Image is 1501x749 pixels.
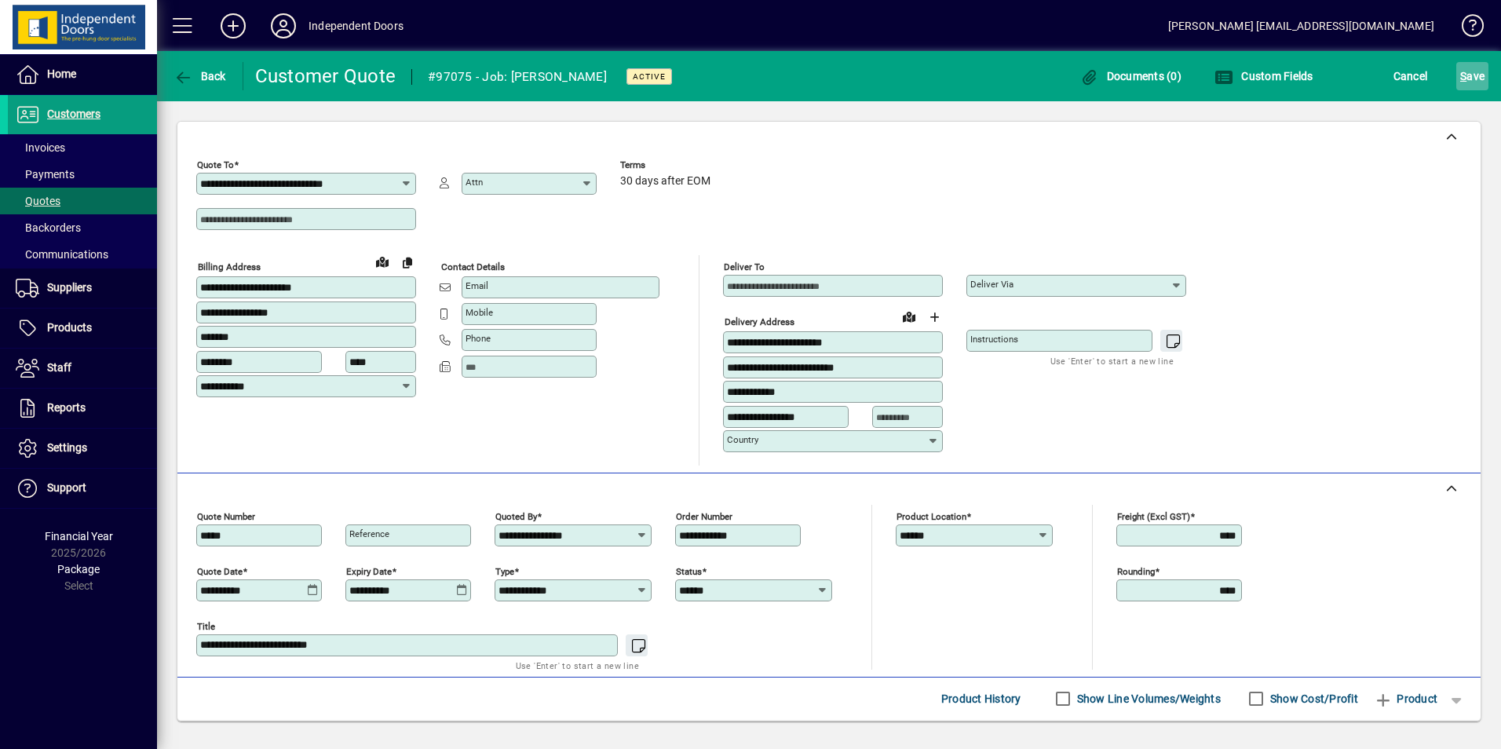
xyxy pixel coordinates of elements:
[8,161,157,188] a: Payments
[197,510,255,521] mat-label: Quote number
[1456,62,1488,90] button: Save
[941,686,1021,711] span: Product History
[516,656,639,674] mat-hint: Use 'Enter' to start a new line
[1074,691,1221,707] label: Show Line Volumes/Weights
[1374,686,1437,711] span: Product
[922,305,947,330] button: Choose address
[349,528,389,539] mat-label: Reference
[173,70,226,82] span: Back
[1076,62,1185,90] button: Documents (0)
[47,108,100,120] span: Customers
[1117,510,1190,521] mat-label: Freight (excl GST)
[208,12,258,40] button: Add
[1117,565,1155,576] mat-label: Rounding
[466,280,488,291] mat-label: Email
[47,281,92,294] span: Suppliers
[47,361,71,374] span: Staff
[8,241,157,268] a: Communications
[370,249,395,274] a: View on map
[57,563,100,575] span: Package
[1450,3,1481,54] a: Knowledge Base
[897,510,966,521] mat-label: Product location
[1079,70,1181,82] span: Documents (0)
[676,510,732,521] mat-label: Order number
[8,55,157,94] a: Home
[466,177,483,188] mat-label: Attn
[935,685,1028,713] button: Product History
[1267,691,1358,707] label: Show Cost/Profit
[170,62,230,90] button: Back
[1460,70,1466,82] span: S
[47,68,76,80] span: Home
[47,321,92,334] span: Products
[47,481,86,494] span: Support
[1211,62,1317,90] button: Custom Fields
[724,261,765,272] mat-label: Deliver To
[970,334,1018,345] mat-label: Instructions
[8,188,157,214] a: Quotes
[395,250,420,275] button: Copy to Delivery address
[16,195,60,207] span: Quotes
[1390,62,1432,90] button: Cancel
[258,12,309,40] button: Profile
[197,159,234,170] mat-label: Quote To
[47,401,86,414] span: Reports
[970,279,1013,290] mat-label: Deliver via
[495,510,537,521] mat-label: Quoted by
[8,389,157,428] a: Reports
[495,565,514,576] mat-label: Type
[309,13,404,38] div: Independent Doors
[157,62,243,90] app-page-header-button: Back
[255,64,396,89] div: Customer Quote
[466,307,493,318] mat-label: Mobile
[346,565,392,576] mat-label: Expiry date
[1460,64,1485,89] span: ave
[8,429,157,468] a: Settings
[16,221,81,234] span: Backorders
[8,349,157,388] a: Staff
[8,214,157,241] a: Backorders
[620,160,714,170] span: Terms
[620,175,710,188] span: 30 days after EOM
[676,565,702,576] mat-label: Status
[16,141,65,154] span: Invoices
[16,168,75,181] span: Payments
[8,309,157,348] a: Products
[8,269,157,308] a: Suppliers
[197,620,215,631] mat-label: Title
[633,71,666,82] span: Active
[1214,70,1313,82] span: Custom Fields
[897,304,922,329] a: View on map
[45,530,113,543] span: Financial Year
[1168,13,1434,38] div: [PERSON_NAME] [EMAIL_ADDRESS][DOMAIN_NAME]
[8,469,157,508] a: Support
[1393,64,1428,89] span: Cancel
[16,248,108,261] span: Communications
[428,64,607,90] div: #97075 - Job: [PERSON_NAME]
[1366,685,1445,713] button: Product
[8,134,157,161] a: Invoices
[1050,352,1174,370] mat-hint: Use 'Enter' to start a new line
[466,333,491,344] mat-label: Phone
[47,441,87,454] span: Settings
[727,434,758,445] mat-label: Country
[197,565,243,576] mat-label: Quote date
